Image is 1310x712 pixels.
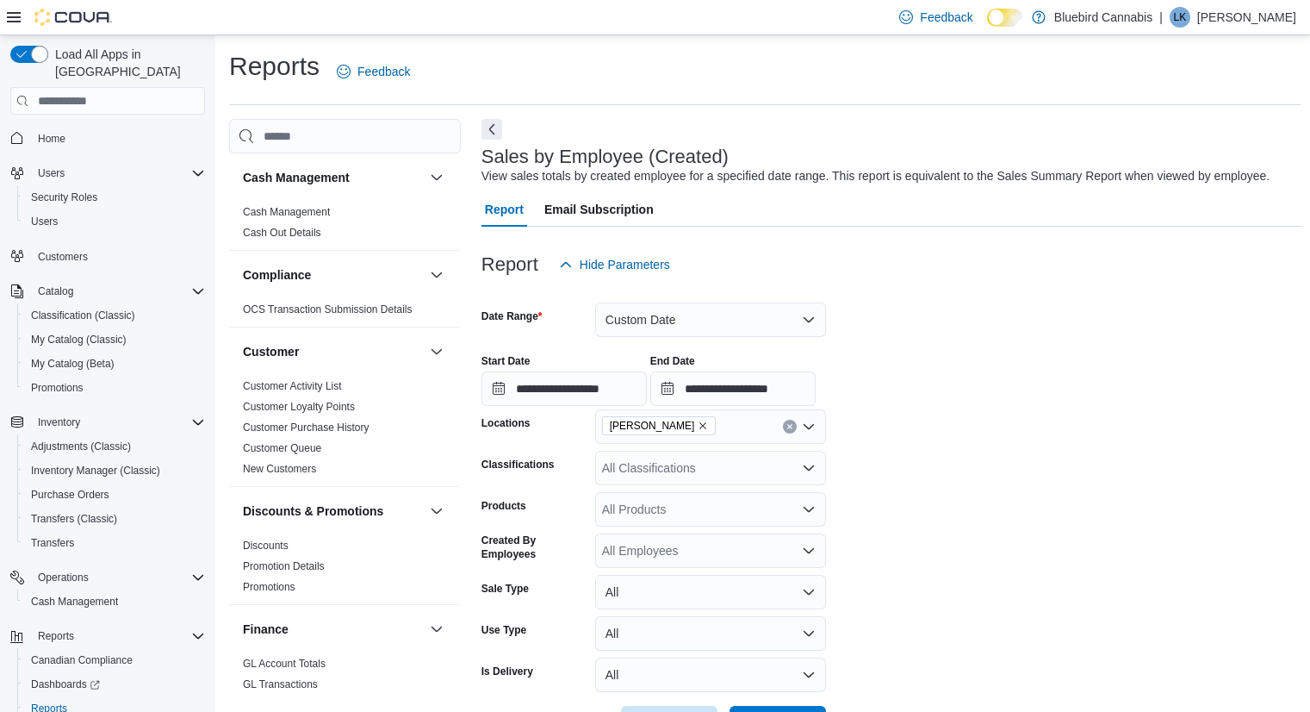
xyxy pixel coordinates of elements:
[243,421,369,434] span: Customer Purchase History
[243,657,326,671] span: GL Account Totals
[24,484,205,505] span: Purchase Orders
[650,372,816,406] input: Press the down key to open a popover containing a calendar.
[17,648,212,672] button: Canadian Compliance
[24,378,205,398] span: Promotions
[31,247,95,267] a: Customers
[17,483,212,507] button: Purchase Orders
[783,420,797,434] button: Clear input
[243,227,321,239] a: Cash Out Details
[481,309,543,323] label: Date Range
[243,343,423,360] button: Customer
[34,9,112,26] img: Cova
[17,459,212,483] button: Inventory Manager (Classic)
[24,591,125,612] a: Cash Management
[1174,7,1187,28] span: LK
[229,535,461,604] div: Discounts & Promotions
[481,582,529,596] label: Sale Type
[31,536,74,550] span: Transfers
[31,309,135,322] span: Classification (Classic)
[243,206,330,218] a: Cash Management
[31,464,160,478] span: Inventory Manager (Classic)
[426,265,447,285] button: Compliance
[38,250,88,264] span: Customers
[1159,7,1163,28] p: |
[17,376,212,400] button: Promotions
[229,202,461,250] div: Cash Management
[24,460,205,481] span: Inventory Manager (Classic)
[17,185,212,209] button: Security Roles
[3,244,212,269] button: Customers
[243,678,318,691] span: GL Transactions
[481,665,533,678] label: Is Delivery
[3,565,212,590] button: Operations
[595,575,826,609] button: All
[24,305,205,326] span: Classification (Classic)
[229,376,461,486] div: Customer
[3,125,212,150] button: Home
[243,678,318,690] a: GL Transactions
[24,591,205,612] span: Cash Management
[38,166,65,180] span: Users
[802,503,816,516] button: Open list of options
[31,246,205,267] span: Customers
[243,380,342,392] a: Customer Activity List
[17,209,212,234] button: Users
[243,503,383,520] h3: Discounts & Promotions
[1054,7,1152,28] p: Bluebird Cannabis
[802,544,816,558] button: Open list of options
[31,567,96,588] button: Operations
[31,357,115,371] span: My Catalog (Beta)
[481,623,526,637] label: Use Type
[481,534,588,561] label: Created By Employees
[243,581,295,593] a: Promotions
[24,674,107,695] a: Dashboards
[38,132,65,146] span: Home
[31,440,131,453] span: Adjustments (Classic)
[38,571,89,584] span: Operations
[481,458,555,472] label: Classifications
[24,436,205,457] span: Adjustments (Classic)
[24,211,205,232] span: Users
[24,533,81,553] a: Transfers
[243,169,350,186] h3: Cash Management
[31,333,127,347] span: My Catalog (Classic)
[48,46,205,80] span: Load All Apps in [GEOGRAPHIC_DATA]
[243,560,325,572] a: Promotion Details
[544,192,654,227] span: Email Subscription
[243,442,321,454] a: Customer Queue
[31,128,72,149] a: Home
[552,247,677,282] button: Hide Parameters
[243,169,423,186] button: Cash Management
[24,353,121,374] a: My Catalog (Beta)
[243,266,423,284] button: Compliance
[31,412,87,433] button: Inventory
[24,509,124,529] a: Transfers (Classic)
[920,9,972,26] span: Feedback
[243,422,369,434] a: Customer Purchase History
[24,305,142,326] a: Classification (Classic)
[243,621,423,638] button: Finance
[426,619,447,640] button: Finance
[24,378,90,398] a: Promotions
[229,653,461,702] div: Finance
[24,509,205,529] span: Transfers (Classic)
[229,299,461,327] div: Compliance
[31,626,205,646] span: Reports
[24,187,205,208] span: Security Roles
[698,421,708,431] button: Remove Almonte from selection in this group
[243,343,299,360] h3: Customer
[229,49,320,84] h1: Reports
[31,595,118,609] span: Cash Management
[24,650,205,671] span: Canadian Compliance
[481,167,1270,185] div: View sales totals by created employee for a specified date range. This report is equivalent to th...
[481,147,729,167] h3: Sales by Employee (Created)
[31,190,97,204] span: Security Roles
[426,341,447,362] button: Customer
[243,580,295,594] span: Promotions
[31,512,117,526] span: Transfers (Classic)
[426,167,447,188] button: Cash Management
[481,416,531,430] label: Locations
[24,329,133,350] a: My Catalog (Classic)
[580,256,670,273] span: Hide Parameters
[24,436,138,457] a: Adjustments (Classic)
